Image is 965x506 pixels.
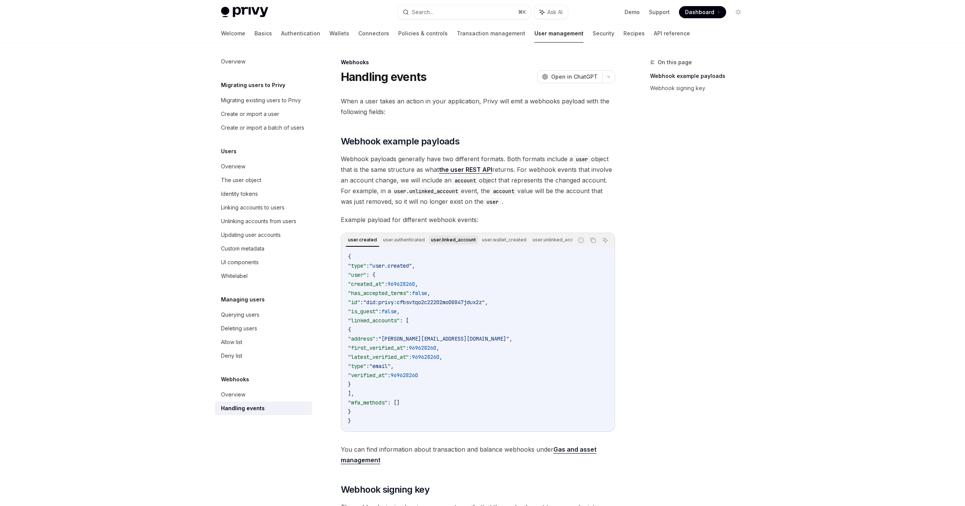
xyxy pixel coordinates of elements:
[573,155,591,163] code: user
[732,6,744,18] button: Toggle dark mode
[348,290,409,297] span: "has_accepted_terms"
[215,349,312,363] a: Deny list
[221,57,245,66] div: Overview
[397,5,531,19] button: Search...⌘K
[221,338,242,347] div: Allow list
[360,299,363,306] span: :
[412,262,415,269] span: ,
[658,58,692,67] span: On this page
[221,271,248,281] div: Whitelabel
[215,201,312,214] a: Linking accounts to users
[409,344,436,351] span: 969628260
[485,299,488,306] span: ,
[348,262,366,269] span: "type"
[439,166,492,174] a: the user REST API
[215,255,312,269] a: UI components
[348,308,378,315] span: "is_guest"
[348,363,366,370] span: "type"
[381,235,427,244] div: user.authenticated
[221,123,304,132] div: Create or import a batch of users
[348,281,385,287] span: "created_at"
[654,24,690,43] a: API reference
[406,344,409,351] span: :
[369,363,391,370] span: "email"
[348,408,351,415] span: }
[348,344,406,351] span: "first_verified_at"
[388,372,391,379] span: :
[650,70,750,82] a: Webhook example payloads
[221,295,265,304] h5: Managing users
[363,299,485,306] span: "did:privy:cfbsvtqo2c22202mo08847jdux2z"
[221,375,249,384] h5: Webhooks
[215,228,312,242] a: Updating user accounts
[348,354,409,360] span: "latest_verified_at"
[551,73,598,81] span: Open in ChatGPT
[588,235,598,245] button: Copy the contents from the code block
[398,24,448,43] a: Policies & controls
[534,5,568,19] button: Ask AI
[509,335,512,342] span: ,
[348,417,351,424] span: }
[391,372,418,379] span: 969628260
[215,94,312,107] a: Migrating existing users to Privy
[329,24,349,43] a: Wallets
[685,8,714,16] span: Dashboard
[490,187,517,195] code: account
[215,187,312,201] a: Identity tokens
[221,310,259,319] div: Querying users
[215,335,312,349] a: Allow list
[221,96,301,105] div: Migrating existing users to Privy
[215,269,312,283] a: Whitelabel
[415,281,418,287] span: ,
[366,262,369,269] span: :
[385,281,388,287] span: :
[429,235,478,244] div: user.linked_account
[547,8,563,16] span: Ask AI
[221,258,259,267] div: UI components
[439,354,442,360] span: ,
[593,24,614,43] a: Security
[412,8,433,17] div: Search...
[221,390,245,399] div: Overview
[537,70,602,83] button: Open in ChatGPT
[215,160,312,173] a: Overview
[348,381,351,388] span: }
[388,281,415,287] span: 969628260
[281,24,320,43] a: Authentication
[221,244,264,253] div: Custom metadata
[348,271,366,278] span: "user"
[409,354,412,360] span: :
[375,335,378,342] span: :
[221,176,261,185] div: The user object
[221,81,285,90] h5: Migrating users to Privy
[436,344,439,351] span: ,
[397,308,400,315] span: ,
[391,363,394,370] span: ,
[348,326,351,333] span: {
[382,308,397,315] span: false
[358,24,389,43] a: Connectors
[341,135,460,148] span: Webhook example payloads
[221,162,245,171] div: Overview
[221,109,279,119] div: Create or import a user
[221,324,257,333] div: Deleting users
[254,24,272,43] a: Basics
[221,351,242,360] div: Deny list
[388,399,400,406] span: : []
[346,235,379,244] div: user.created
[341,59,615,66] div: Webhooks
[348,335,375,342] span: "address"
[457,24,525,43] a: Transaction management
[348,317,400,324] span: "linked_accounts"
[366,363,369,370] span: :
[412,290,427,297] span: false
[215,173,312,187] a: The user object
[221,189,258,198] div: Identity tokens
[518,9,526,15] span: ⌘ K
[679,6,726,18] a: Dashboard
[348,399,388,406] span: "mfa_methods"
[480,235,529,244] div: user.wallet_created
[369,262,412,269] span: "user.created"
[215,322,312,335] a: Deleting users
[215,55,312,68] a: Overview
